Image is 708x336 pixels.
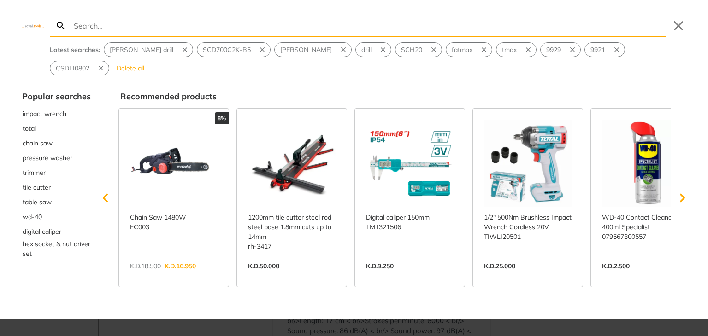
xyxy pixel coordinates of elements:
div: Suggestion: 9929 [540,42,581,57]
div: Suggestion: CSDLI0802 [50,61,109,75]
div: 8% [215,112,229,124]
span: digital caliper [23,227,61,237]
svg: Remove suggestion: fatmax [480,46,488,54]
button: Select suggestion: stanley [275,43,337,57]
button: Select suggestion: digital caliper [22,224,91,239]
svg: Remove suggestion: 9921 [613,46,621,54]
div: Suggestion: digital caliper [22,224,91,239]
span: impact wrench [23,109,66,119]
button: Select suggestion: SCH20 [395,43,428,57]
div: Suggestion: SCD700C2K-B5 [197,42,271,57]
span: hex socket & nut driver set [23,239,90,259]
button: Select suggestion: drill [356,43,377,57]
span: chain saw [23,139,53,148]
div: Suggestion: pressure washer [22,151,91,165]
input: Search… [72,15,666,36]
button: Remove suggestion: CSDLI0802 [95,61,109,75]
svg: Remove suggestion: tmax [524,46,532,54]
div: Suggestion: SCH20 [395,42,442,57]
button: Select suggestion: impact wrench [22,106,91,121]
div: Suggestion: chain saw [22,136,91,151]
span: 9921 [590,45,605,55]
span: SCH20 [401,45,422,55]
button: Select suggestion: hex socket & nut driver set [22,239,91,259]
div: Suggestion: impact wrench [22,106,91,121]
div: Suggestion: drill [355,42,391,57]
button: Select suggestion: fatmax [446,43,478,57]
span: trimmer [23,168,46,178]
button: Remove suggestion: SCH20 [428,43,442,57]
button: Delete all [113,61,148,75]
button: Remove suggestion: tmax [522,43,536,57]
button: Remove suggestion: stanley drill [179,43,193,57]
span: drill [361,45,372,55]
div: Suggestion: stanley drill [104,42,193,57]
svg: Scroll right [673,189,691,207]
div: Suggestion: tmax [496,42,537,57]
span: [PERSON_NAME] drill [110,45,173,55]
button: Remove suggestion: drill [377,43,391,57]
div: Latest searches: [50,45,100,55]
button: Select suggestion: 9929 [541,43,566,57]
span: fatmax [452,45,472,55]
button: Select suggestion: pressure washer [22,151,91,165]
img: Close [22,23,44,28]
svg: Remove suggestion: stanley drill [181,46,189,54]
button: Select suggestion: trimmer [22,165,91,180]
button: Select suggestion: wd-40 [22,209,91,224]
button: Select suggestion: 9921 [585,43,611,57]
div: Recommended products [120,90,686,103]
div: Suggestion: trimmer [22,165,91,180]
button: Remove suggestion: fatmax [478,43,492,57]
svg: Remove suggestion: 9929 [568,46,577,54]
button: Select suggestion: tile cutter [22,180,91,195]
button: Select suggestion: chain saw [22,136,91,151]
button: Select suggestion: stanley drill [104,43,179,57]
button: Remove suggestion: 9929 [566,43,580,57]
div: Suggestion: hex socket & nut driver set [22,239,91,259]
svg: Remove suggestion: SCD700C2K-B5 [258,46,266,54]
span: total [23,124,36,133]
svg: Remove suggestion: drill [379,46,387,54]
span: CSDLI0802 [56,64,89,73]
button: Remove suggestion: 9921 [611,43,625,57]
span: SCD700C2K-B5 [203,45,251,55]
button: Select suggestion: CSDLI0802 [50,61,95,75]
span: pressure washer [23,153,72,163]
button: Remove suggestion: stanley [337,43,351,57]
button: Close [671,18,686,33]
div: Suggestion: tile cutter [22,180,91,195]
div: Suggestion: 9921 [584,42,625,57]
svg: Scroll left [96,189,115,207]
div: Suggestion: table saw [22,195,91,209]
button: Select suggestion: SCD700C2K-B5 [197,43,256,57]
span: 9929 [546,45,561,55]
svg: Remove suggestion: SCH20 [430,46,438,54]
svg: Search [55,20,66,31]
button: Remove suggestion: SCD700C2K-B5 [256,43,270,57]
div: Suggestion: total [22,121,91,136]
span: tmax [502,45,517,55]
svg: Remove suggestion: CSDLI0802 [97,64,105,72]
button: Select suggestion: tmax [496,43,522,57]
div: Popular searches [22,90,91,103]
span: [PERSON_NAME] [280,45,332,55]
div: Suggestion: stanley [274,42,352,57]
button: Select suggestion: total [22,121,91,136]
div: Suggestion: wd-40 [22,209,91,224]
span: tile cutter [23,183,51,192]
button: Select suggestion: table saw [22,195,91,209]
span: wd-40 [23,212,42,222]
span: table saw [23,197,52,207]
svg: Remove suggestion: stanley [339,46,348,54]
div: Suggestion: fatmax [446,42,492,57]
